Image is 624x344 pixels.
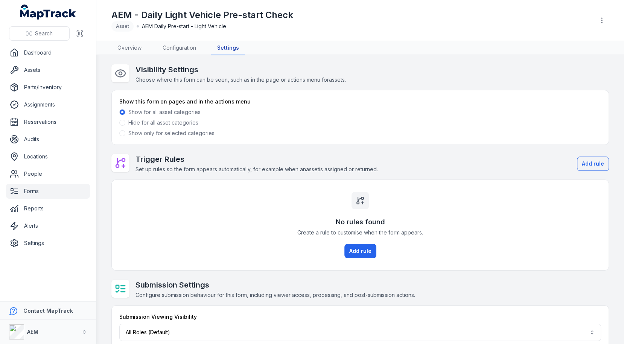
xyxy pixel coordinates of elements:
h2: Trigger Rules [135,154,378,164]
label: Submission Viewing Visibility [119,313,197,321]
a: People [6,166,90,181]
a: Parts/Inventory [6,80,90,95]
label: Show this form on pages and in the actions menu [119,98,251,105]
button: All Roles (Default) [119,324,601,341]
h1: AEM - Daily Light Vehicle Pre-start Check [111,9,293,21]
a: MapTrack [20,5,76,20]
h2: Visibility Settings [135,64,346,75]
strong: Contact MapTrack [23,307,73,314]
label: Hide for all asset categories [128,119,198,126]
strong: AEM [27,329,38,335]
h2: Submission Settings [135,280,415,290]
div: Asset [111,21,134,32]
button: Search [9,26,70,41]
a: Locations [6,149,90,164]
a: Assets [6,62,90,78]
a: Alerts [6,218,90,233]
button: Add rule [344,244,376,258]
span: Choose where this form can be seen, such as in the page or actions menu for assets . [135,76,346,83]
a: Reservations [6,114,90,129]
button: Add rule [577,157,609,171]
label: Show for all asset categories [128,108,201,116]
span: AEM Daily Pre-start - Light Vehicle [142,23,226,30]
a: Forms [6,184,90,199]
a: Reports [6,201,90,216]
a: Settings [211,41,245,55]
h3: No rules found [336,217,385,227]
span: Create a rule to customise when the form appears. [297,229,423,236]
span: Configure submission behaviour for this form, including viewer access, processing, and post-submi... [135,292,415,298]
label: Show only for selected categories [128,129,215,137]
a: Assignments [6,97,90,112]
a: Dashboard [6,45,90,60]
a: Configuration [157,41,202,55]
a: Settings [6,236,90,251]
a: Overview [111,41,148,55]
span: Search [35,30,53,37]
a: Audits [6,132,90,147]
span: Set up rules so the form appears automatically, for example when an asset is assigned or returned. [135,166,378,172]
